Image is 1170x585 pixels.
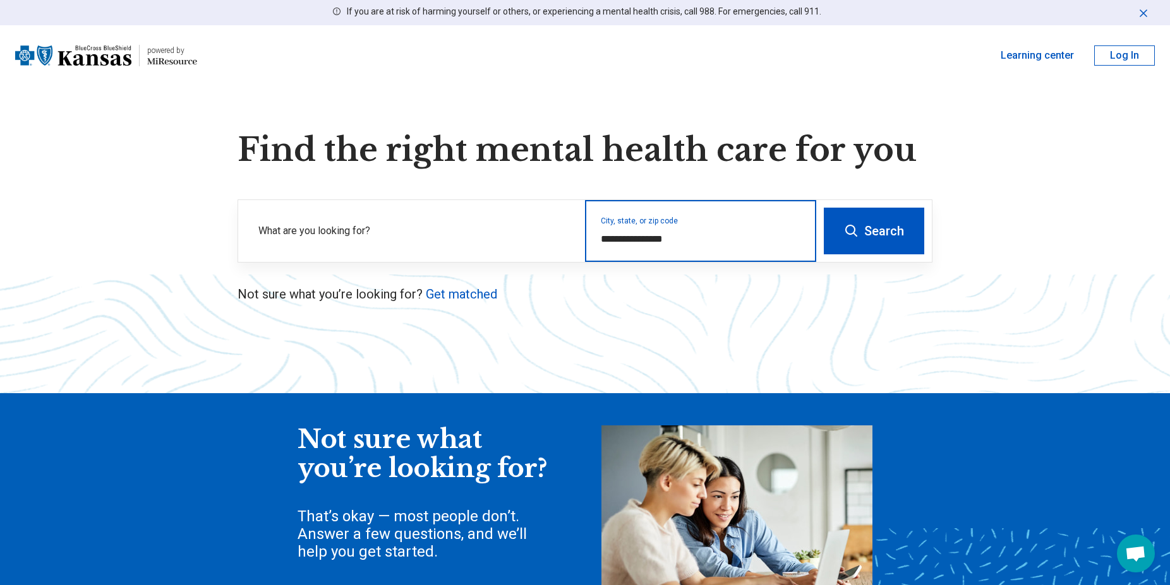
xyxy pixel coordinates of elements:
[15,40,197,71] a: Blue Cross Blue Shield Kansaspowered by
[258,223,570,239] label: What are you looking for?
[298,425,550,483] div: Not sure what you’re looking for?
[1117,535,1155,572] div: Open chat
[1094,45,1155,66] button: Log In
[1001,48,1074,63] a: Learning center
[1137,5,1150,20] button: Dismiss
[15,40,131,71] img: Blue Cross Blue Shield Kansas
[824,208,924,254] button: Search
[347,5,821,18] p: If you are at risk of harming yourself or others, or experiencing a mental health crisis, call 98...
[238,285,932,303] p: Not sure what you’re looking for?
[238,131,932,169] h1: Find the right mental health care for you
[298,507,550,560] div: That’s okay — most people don’t. Answer a few questions, and we’ll help you get started.
[147,45,197,56] div: powered by
[426,287,497,302] a: Get matched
